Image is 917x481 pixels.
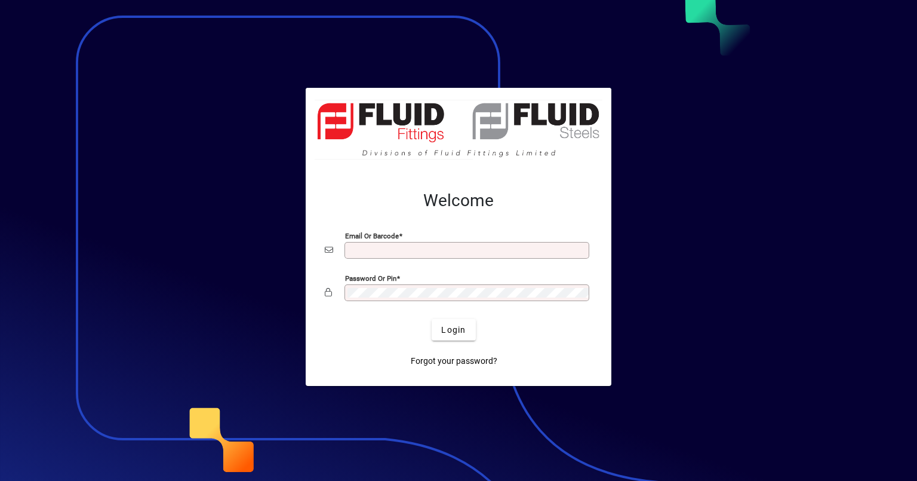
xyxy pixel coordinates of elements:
[406,350,502,372] a: Forgot your password?
[441,324,466,336] span: Login
[345,274,396,283] mat-label: Password or Pin
[432,319,475,341] button: Login
[345,232,399,240] mat-label: Email or Barcode
[325,191,592,211] h2: Welcome
[411,355,497,367] span: Forgot your password?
